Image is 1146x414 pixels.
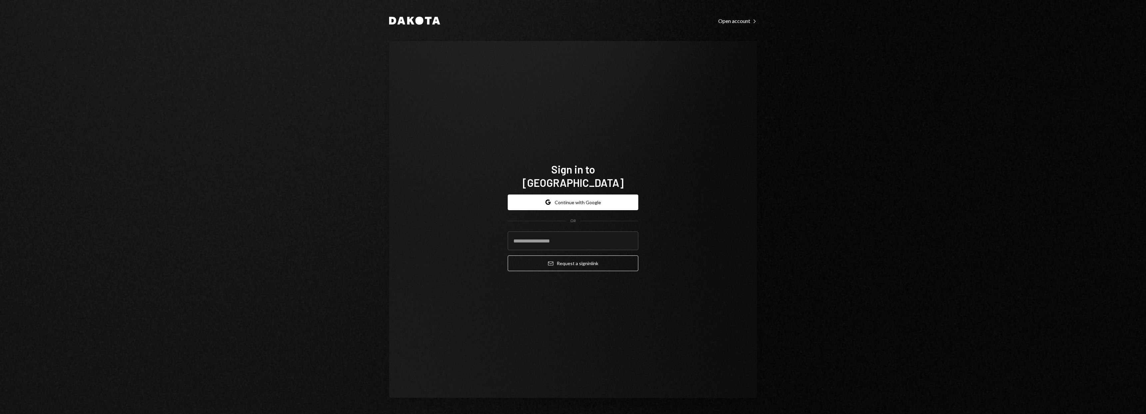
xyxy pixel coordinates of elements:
[508,255,638,271] button: Request a signinlink
[570,218,576,224] div: OR
[508,195,638,210] button: Continue with Google
[718,18,757,24] div: Open account
[508,163,638,189] h1: Sign in to [GEOGRAPHIC_DATA]
[718,17,757,24] a: Open account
